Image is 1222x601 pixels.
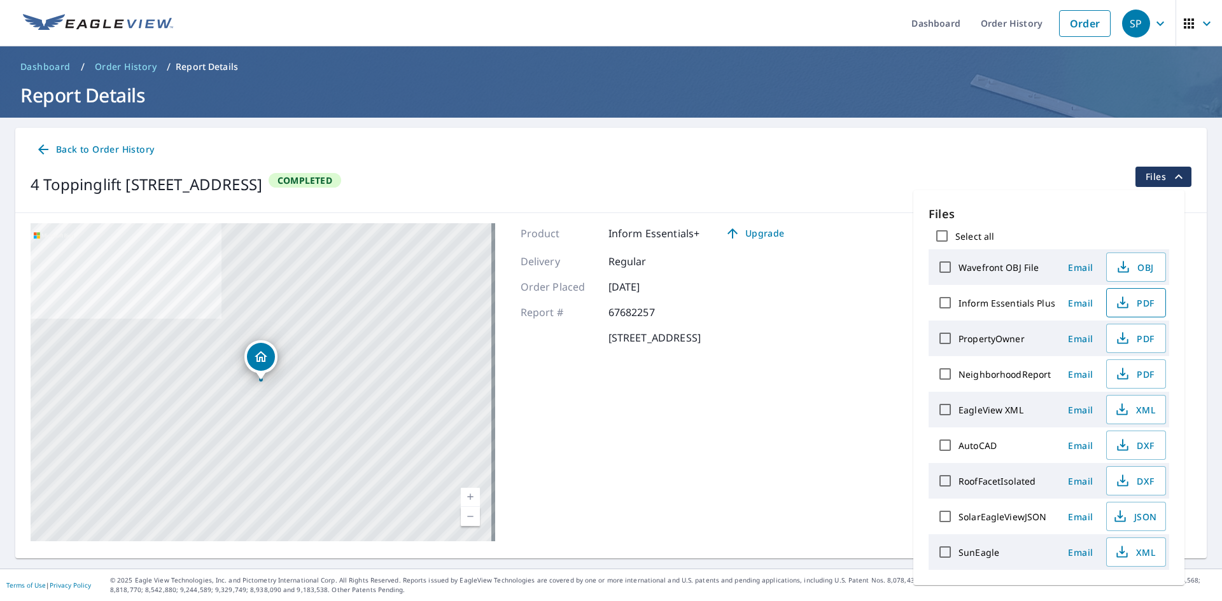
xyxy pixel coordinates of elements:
p: Product [521,226,597,241]
button: Email [1060,364,1101,384]
a: Order [1059,10,1111,37]
span: Email [1065,546,1096,558]
label: EagleView XML [959,404,1023,416]
p: Report Details [176,60,238,73]
span: Email [1065,368,1096,380]
span: Email [1065,511,1096,523]
a: Order History [90,57,162,77]
span: Email [1065,475,1096,487]
label: Inform Essentials Plus [959,297,1055,309]
span: Email [1065,404,1096,416]
span: PDF [1114,295,1155,310]
label: Wavefront OBJ File [959,261,1039,273]
p: © 2025 Eagle View Technologies, Inc. and Pictometry International Corp. All Rights Reserved. Repo... [110,576,1216,595]
p: Files [929,205,1169,223]
span: Back to Order History [36,142,154,158]
label: NeighborhoodReport [959,368,1051,380]
button: Email [1060,329,1101,349]
label: Select all [955,230,994,242]
p: Order Placed [521,279,597,294]
p: Delivery [521,254,597,269]
li: / [167,59,171,74]
span: PDF [1114,366,1155,382]
a: Upgrade [715,223,794,244]
a: Dashboard [15,57,76,77]
button: OBJ [1106,252,1166,282]
button: DXF [1106,466,1166,495]
p: 67682257 [608,305,685,320]
button: JSON [1106,502,1166,531]
div: 4 Toppinglift [STREET_ADDRESS] [31,173,262,196]
span: Upgrade [722,226,787,241]
a: Current Level 17, Zoom In [461,488,480,507]
button: PDF [1106,324,1166,353]
p: [STREET_ADDRESS] [608,330,701,345]
p: [DATE] [608,279,685,294]
button: Email [1060,400,1101,420]
span: Email [1065,439,1096,452]
p: Regular [608,254,685,269]
span: DXF [1114,473,1155,488]
button: Email [1060,507,1101,527]
span: PDF [1114,331,1155,346]
button: filesDropdownBtn-67682257 [1135,167,1191,187]
span: Email [1065,297,1096,309]
button: XML [1106,395,1166,424]
a: Back to Order History [31,138,159,162]
div: SP [1122,10,1150,38]
a: Terms of Use [6,581,46,590]
label: RoofFacetIsolated [959,475,1036,487]
label: AutoCAD [959,439,997,452]
button: Email [1060,436,1101,455]
p: | [6,581,91,589]
h1: Report Details [15,82,1207,108]
button: XML [1106,537,1166,567]
button: PDF [1106,359,1166,389]
span: Order History [95,60,157,73]
nav: breadcrumb [15,57,1207,77]
span: Email [1065,333,1096,345]
p: Inform Essentials+ [608,226,700,241]
button: Email [1060,293,1101,313]
a: Privacy Policy [50,581,91,590]
span: XML [1114,544,1155,560]
button: Email [1060,471,1101,491]
div: Dropped pin, building 1, Residential property, 4 Toppinglift Dr Bayville, NJ 08721 [244,340,277,380]
span: DXF [1114,438,1155,453]
label: PropertyOwner [959,333,1025,345]
span: Completed [270,174,340,186]
span: XML [1114,402,1155,417]
p: Report # [521,305,597,320]
img: EV Logo [23,14,173,33]
label: SolarEagleViewJSON [959,511,1046,523]
li: / [81,59,85,74]
button: PDF [1106,288,1166,317]
span: Files [1146,169,1186,184]
a: Current Level 17, Zoom Out [461,507,480,526]
span: OBJ [1114,259,1155,275]
button: Email [1060,258,1101,277]
span: JSON [1114,509,1155,524]
label: SunEagle [959,546,999,558]
span: Email [1065,261,1096,273]
button: DXF [1106,431,1166,460]
span: Dashboard [20,60,71,73]
button: Email [1060,542,1101,562]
